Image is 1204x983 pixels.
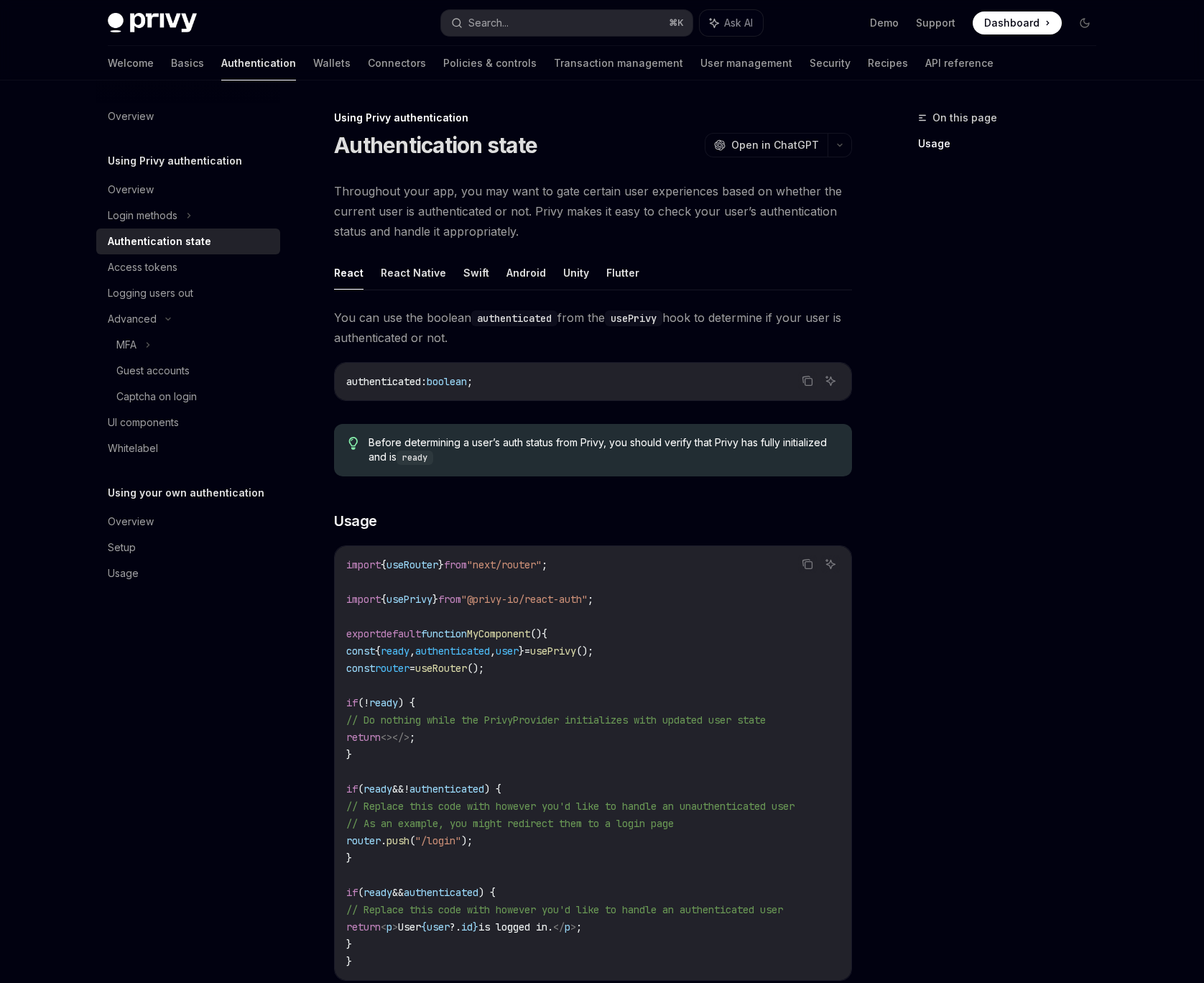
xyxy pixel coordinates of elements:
span: <></> [381,731,409,744]
div: Overview [108,108,154,125]
span: useRouter [386,558,438,571]
div: Advanced [108,310,157,328]
span: p [565,920,570,933]
span: ; [588,593,593,606]
button: Copy the contents from the code block [798,371,817,390]
span: . [381,834,386,847]
a: Authentication state [96,229,280,254]
span: { [542,627,547,640]
button: Unity [563,256,589,290]
svg: Tip [348,437,358,450]
span: router [346,834,381,847]
span: // Do nothing while the PrivyProvider initializes with updated user state [346,714,766,726]
button: Ask AI [700,10,763,36]
h5: Using your own authentication [108,484,264,502]
span: > [570,920,576,933]
a: Overview [96,103,280,129]
button: Open in ChatGPT [705,133,828,157]
span: export [346,627,381,640]
span: from [438,593,461,606]
button: Swift [463,256,489,290]
span: Usage [334,511,377,531]
span: useRouter [415,662,467,675]
span: usePrivy [530,645,576,657]
span: , [409,645,415,657]
a: Dashboard [973,11,1062,34]
span: ⌘ K [669,17,684,29]
a: Wallets [313,46,351,80]
div: Guest accounts [116,362,190,379]
button: Flutter [606,256,639,290]
span: ; [542,558,547,571]
a: Logging users out [96,280,280,306]
a: Support [916,16,955,30]
span: "@privy-io/react-auth" [461,593,588,606]
div: UI components [108,414,179,431]
span: ) { [478,886,496,899]
span: ready [363,783,392,795]
a: Basics [171,46,204,80]
span: = [524,645,530,657]
span: return [346,920,381,933]
button: Copy the contents from the code block [798,555,817,573]
a: User management [700,46,792,80]
span: < [381,920,386,933]
a: Recipes [868,46,908,80]
span: router [375,662,409,675]
h5: Using Privy authentication [108,152,242,170]
div: Captcha on login [116,388,197,405]
span: authenticated [415,645,490,657]
span: default [381,627,421,640]
span: { [381,558,386,571]
div: Overview [108,181,154,198]
code: ready [397,451,433,465]
span: authenticated [346,375,421,388]
div: MFA [116,336,136,354]
span: > [392,920,398,933]
a: Welcome [108,46,154,80]
span: (); [576,645,593,657]
div: Usage [108,565,139,582]
span: import [346,558,381,571]
span: user [496,645,519,657]
span: const [346,662,375,675]
button: Ask AI [821,371,840,390]
span: } [346,748,352,761]
span: return [346,731,381,744]
div: Setup [108,539,136,556]
a: UI components [96,410,280,435]
span: ! [363,696,369,709]
span: if [346,696,358,709]
span: = [409,662,415,675]
a: Overview [96,509,280,535]
span: } [438,558,444,571]
img: dark logo [108,13,197,33]
button: Ask AI [821,555,840,573]
code: authenticated [471,310,557,326]
span: authenticated [409,783,484,795]
span: : [421,375,427,388]
a: Connectors [368,46,426,80]
span: , [490,645,496,657]
span: "next/router" [467,558,542,571]
span: ; [576,920,582,933]
span: { [375,645,381,657]
a: Guest accounts [96,358,280,384]
span: "/login" [415,834,461,847]
a: Transaction management [554,46,683,80]
a: Authentication [221,46,296,80]
span: ( [358,886,363,899]
div: Access tokens [108,259,177,276]
div: Overview [108,513,154,530]
span: Before determining a user’s auth status from Privy, you should verify that Privy has fully initia... [369,435,838,465]
button: React Native [381,256,446,290]
span: Throughout your app, you may want to gate certain user experiences based on whether the current u... [334,181,852,241]
span: ) { [484,783,501,795]
span: </ [553,920,565,933]
div: Whitelabel [108,440,158,457]
h1: Authentication state [334,132,537,158]
span: push [386,834,409,847]
code: usePrivy [605,310,662,326]
div: Using Privy authentication [334,111,852,125]
a: Overview [96,177,280,203]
